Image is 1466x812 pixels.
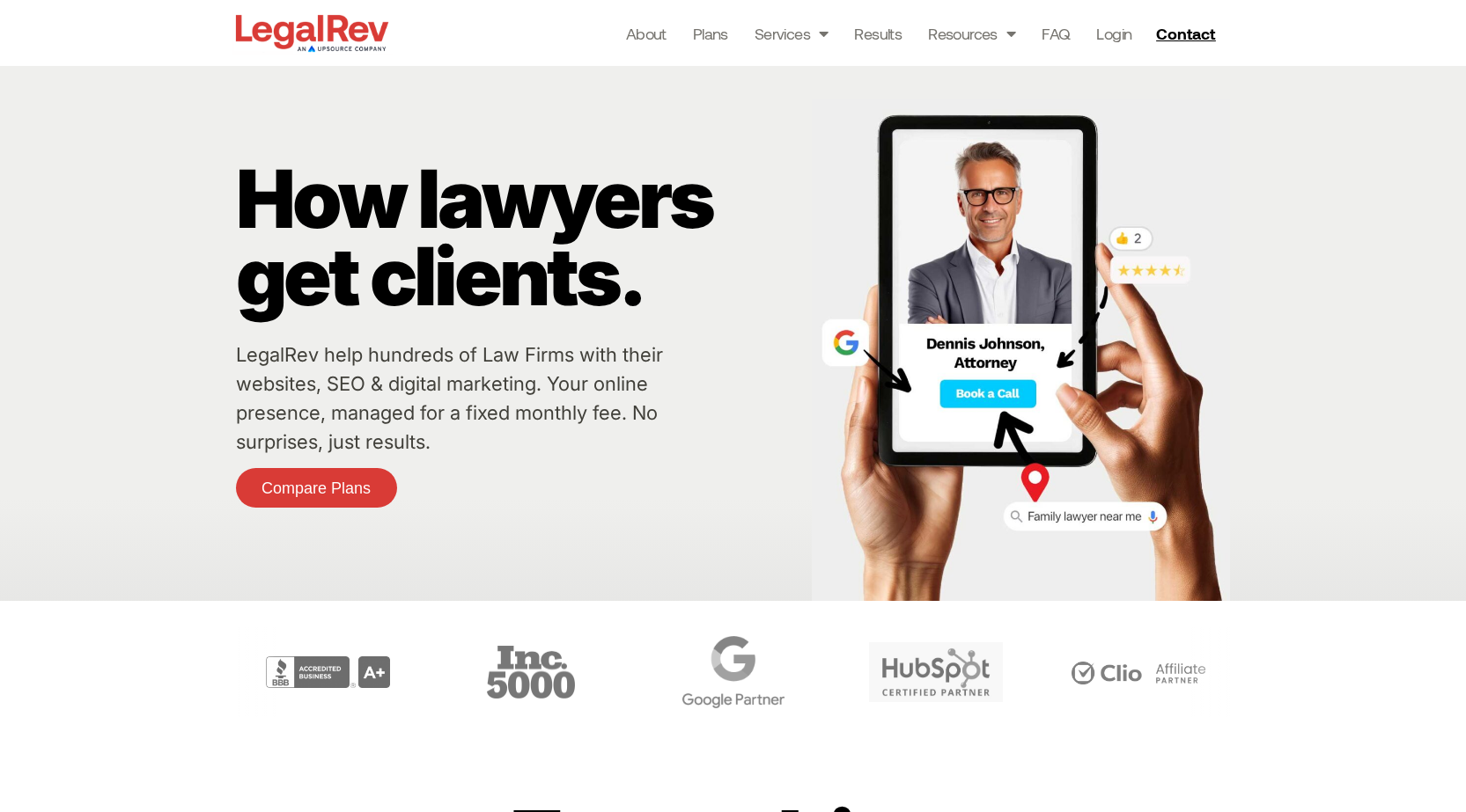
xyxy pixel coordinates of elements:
span: Compare Plans [262,480,371,496]
div: 5 / 6 [839,627,1033,717]
span: Contact [1156,26,1215,41]
p: How lawyers get clients. [236,160,803,315]
a: Contact [1149,19,1227,48]
div: Carousel [232,627,1235,717]
a: Results [854,21,902,46]
a: About [626,21,667,46]
a: LegalRev help hundreds of Law Firms with their websites, SEO & digital marketing. Your online pre... [236,343,663,453]
div: 2 / 6 [232,627,425,717]
nav: Menu [626,21,1132,46]
a: Plans [693,21,728,46]
div: 6 / 6 [1042,627,1235,717]
a: Compare Plans [236,468,397,508]
a: FAQ [1042,21,1070,46]
a: Resources [928,21,1015,46]
div: 3 / 6 [434,627,628,717]
div: 4 / 6 [637,627,830,717]
a: Login [1096,21,1131,46]
a: Services [755,21,829,46]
